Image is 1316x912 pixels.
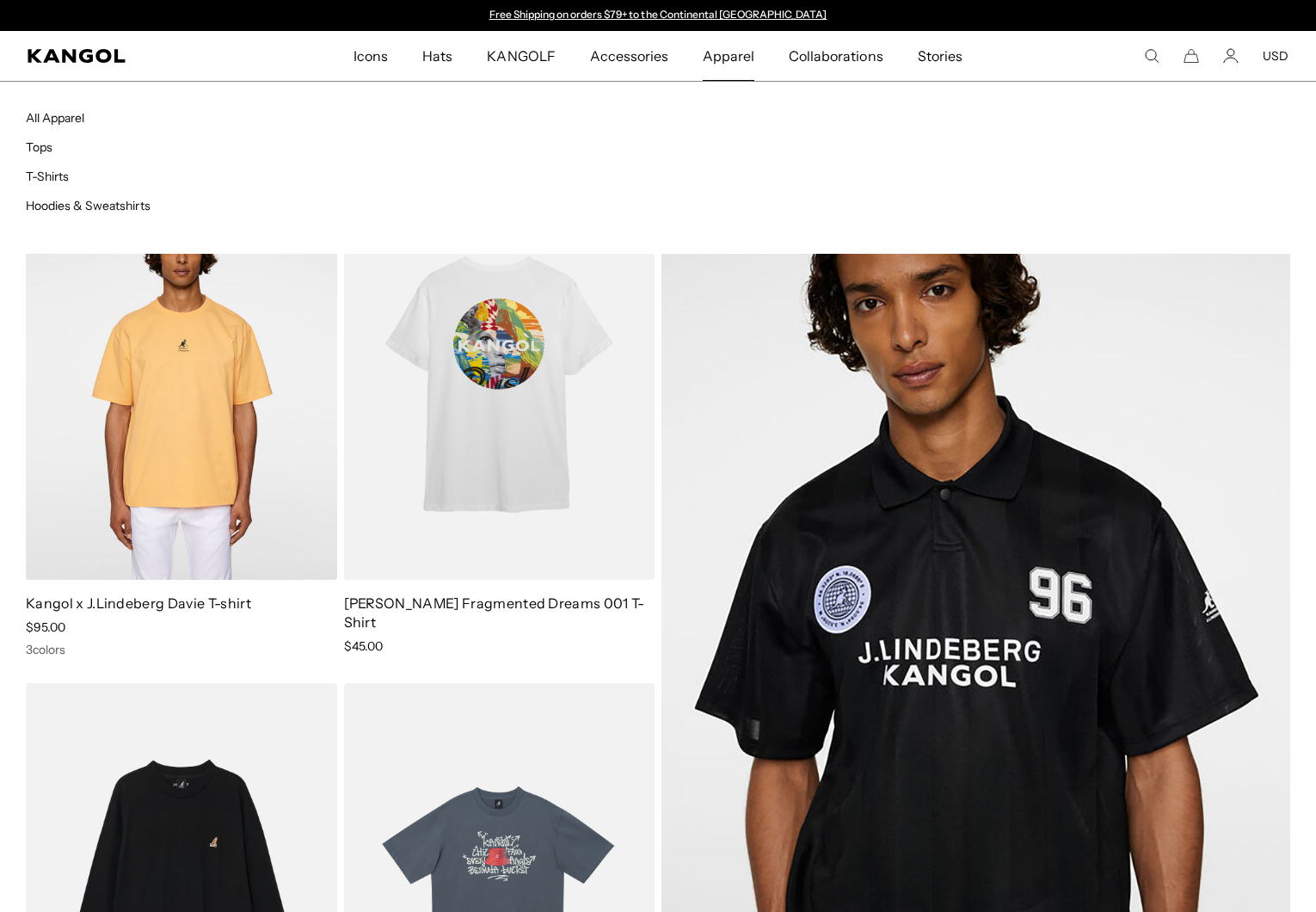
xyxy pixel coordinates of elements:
[573,31,686,81] a: Accessories
[344,595,645,631] a: [PERSON_NAME] Fragmented Dreams 001 T-Shirt
[481,9,835,22] div: 1 of 2
[26,619,65,635] span: $95.00
[354,31,388,81] span: Icons
[686,31,772,81] a: Apparel
[1263,48,1288,64] button: USD
[344,189,655,580] img: Tristan Eaton Fragmented Dreams 001 T-Shirt
[26,189,337,580] img: Kangol x J.Lindeberg Davie T-shirt
[26,642,337,657] div: 3 colors
[405,31,470,81] a: Hats
[918,31,962,81] span: Stories
[1223,48,1239,64] a: Account
[703,31,754,81] span: Apparel
[772,31,900,81] a: Collaborations
[489,8,827,21] a: Free Shipping on orders $79+ to the Continental [GEOGRAPHIC_DATA]
[481,9,835,22] slideshow-component: Announcement bar
[1184,48,1199,64] button: Cart
[26,169,69,184] a: T-Shirts
[789,31,882,81] span: Collaborations
[422,31,452,81] span: Hats
[470,31,572,81] a: KANGOLF
[28,49,233,63] a: Kangol
[26,198,151,213] a: Hoodies & Sweatshirts
[590,31,668,81] span: Accessories
[26,110,84,126] a: All Apparel
[1144,48,1159,64] summary: Search here
[336,31,405,81] a: Icons
[26,595,251,612] a: Kangol x J.Lindeberg Davie T-shirt
[901,31,980,81] a: Stories
[344,638,383,654] span: $45.00
[481,9,835,22] div: Announcement
[487,31,555,81] span: KANGOLF
[26,139,52,155] a: Tops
